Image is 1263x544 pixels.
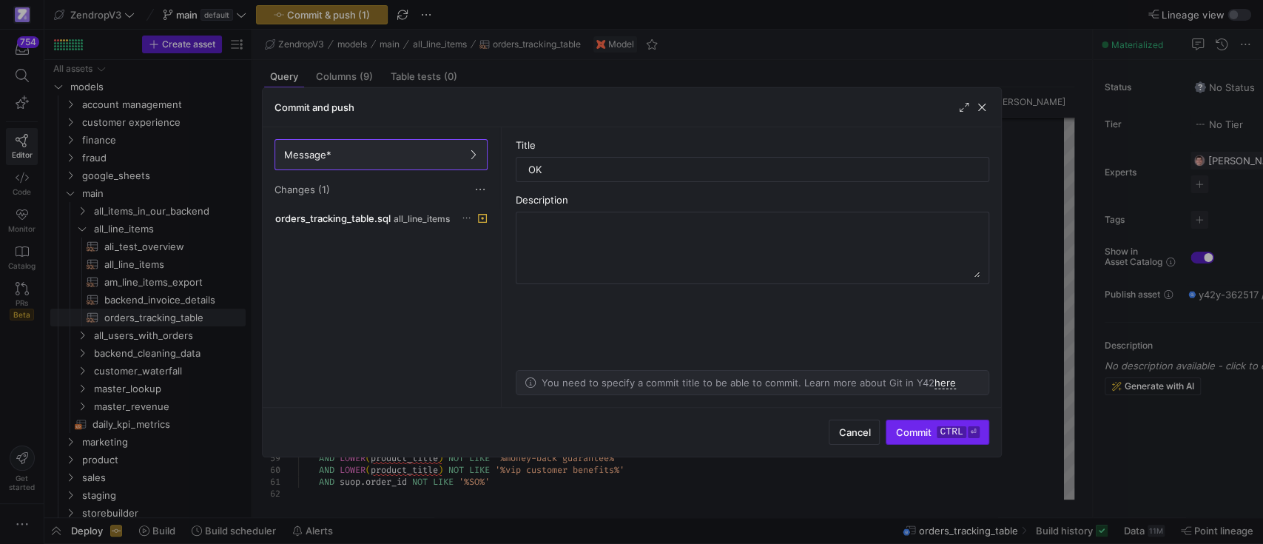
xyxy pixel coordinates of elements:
button: Commitctrl⏎ [886,420,988,445]
span: Cancel [838,426,870,438]
kbd: ctrl [937,426,966,438]
span: Changes (1) [275,184,330,195]
span: orders_tracking_table.sql [275,212,391,224]
span: all_line_items [394,214,450,224]
h3: Commit and push [275,101,354,113]
a: here [934,377,956,389]
span: Message* [284,149,331,161]
button: Cancel [829,420,880,445]
button: Message* [275,139,488,170]
div: Description [516,194,989,206]
span: Title [516,139,536,151]
kbd: ⏎ [968,426,980,438]
span: Commit [895,426,979,438]
p: You need to specify a commit title to be able to commit. Learn more about Git in Y42 [542,377,956,389]
button: orders_tracking_table.sqlall_line_items [272,209,491,228]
